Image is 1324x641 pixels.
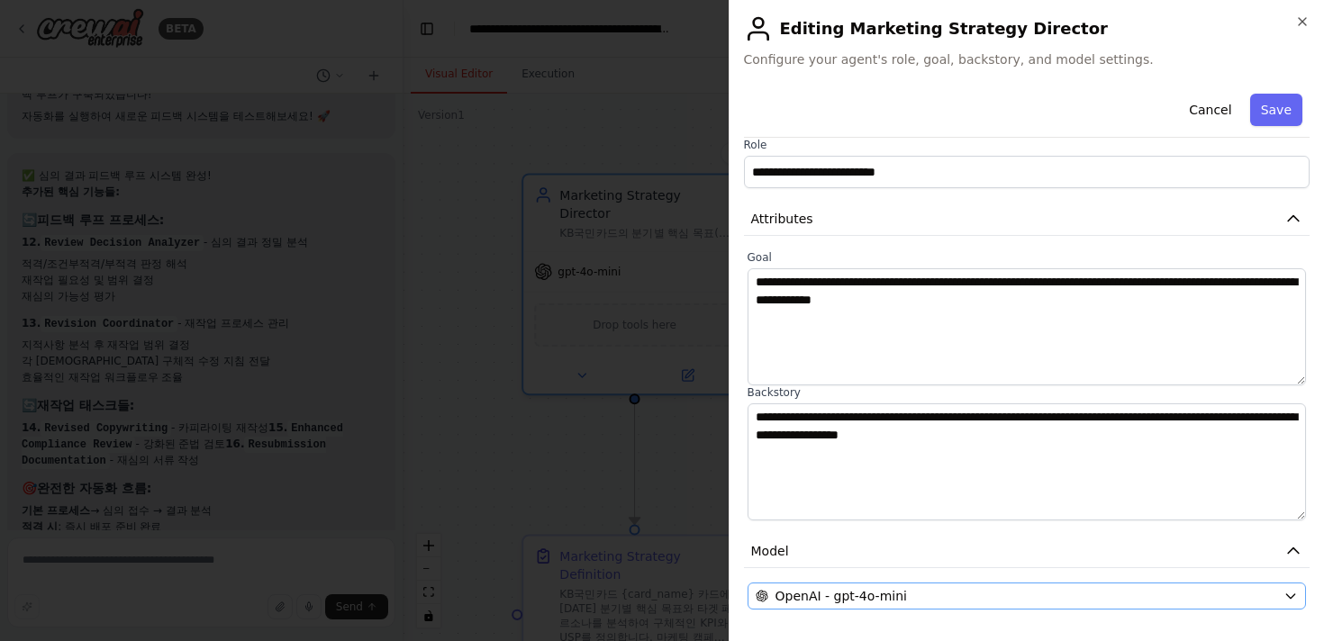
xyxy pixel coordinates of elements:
[775,587,907,605] span: OpenAI - gpt-4o-mini
[744,50,1310,68] span: Configure your agent's role, goal, backstory, and model settings.
[748,250,1307,265] label: Goal
[751,210,813,228] span: Attributes
[744,203,1310,236] button: Attributes
[1250,94,1302,126] button: Save
[744,14,1310,43] h2: Editing Marketing Strategy Director
[751,542,789,560] span: Model
[1178,94,1242,126] button: Cancel
[748,582,1307,609] button: OpenAI - gpt-4o-mini
[748,385,1307,400] label: Backstory
[744,535,1310,568] button: Model
[744,138,1310,152] label: Role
